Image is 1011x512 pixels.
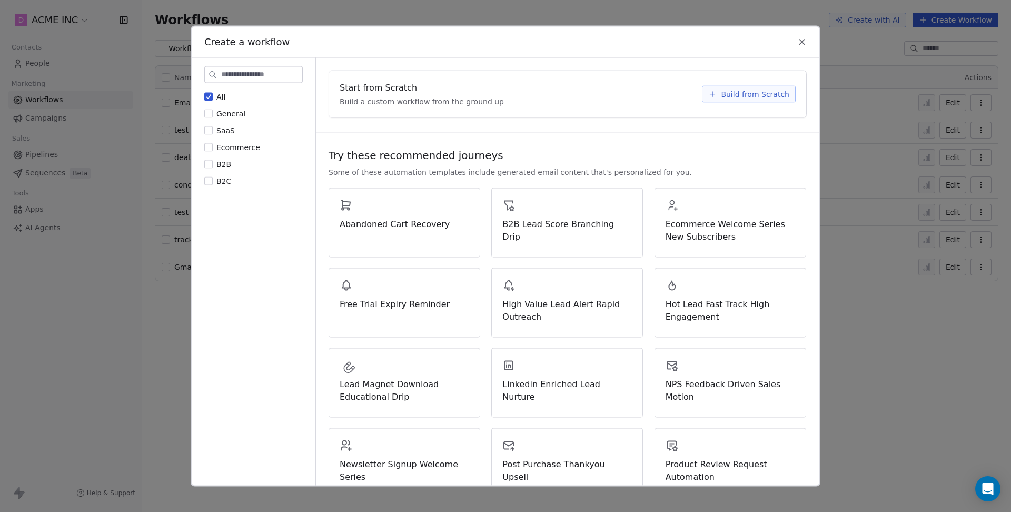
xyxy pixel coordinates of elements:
[721,89,789,100] span: Build from Scratch
[204,142,213,153] button: Ecommerce
[340,378,469,403] span: Lead Magnet Download Educational Drip
[502,298,632,323] span: High Value Lead Alert Rapid Outreach
[666,218,795,243] span: Ecommerce Welcome Series New Subscribers
[502,458,632,484] span: Post Purchase Thankyou Upsell
[975,476,1000,501] div: Open Intercom Messenger
[666,378,795,403] span: NPS Feedback Driven Sales Motion
[204,176,213,186] button: B2C
[702,86,796,103] button: Build from Scratch
[216,177,231,185] span: B2C
[340,458,469,484] span: Newsletter Signup Welcome Series
[340,82,417,94] span: Start from Scratch
[216,126,235,135] span: SaaS
[329,167,692,178] span: Some of these automation templates include generated email content that's personalized for you.
[340,96,504,107] span: Build a custom workflow from the ground up
[216,160,231,169] span: B2B
[216,110,245,118] span: General
[329,148,503,163] span: Try these recommended journeys
[204,125,213,136] button: SaaS
[666,458,795,484] span: Product Review Request Automation
[204,35,290,49] span: Create a workflow
[340,298,469,311] span: Free Trial Expiry Reminder
[502,218,632,243] span: B2B Lead Score Branching Drip
[216,93,225,101] span: All
[502,378,632,403] span: Linkedin Enriched Lead Nurture
[216,143,260,152] span: Ecommerce
[666,298,795,323] span: Hot Lead Fast Track High Engagement
[204,109,213,119] button: General
[204,159,213,170] button: B2B
[204,92,213,102] button: All
[340,218,469,231] span: Abandoned Cart Recovery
